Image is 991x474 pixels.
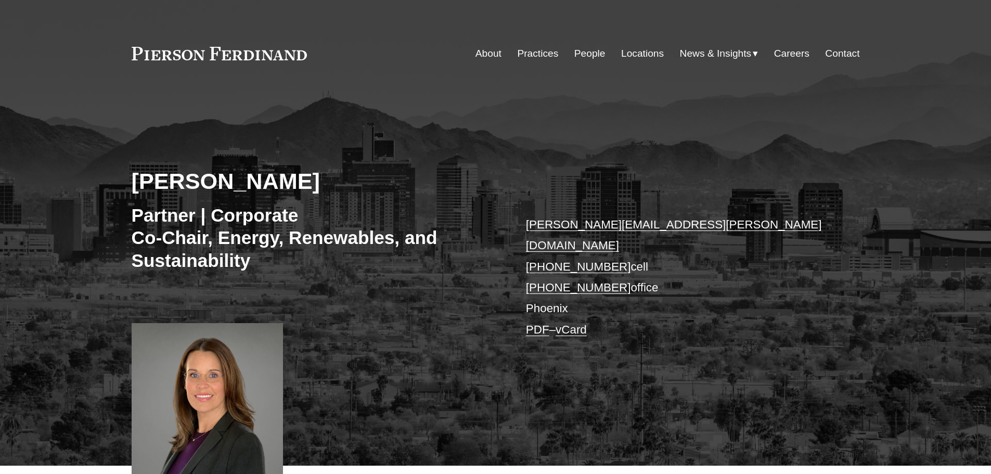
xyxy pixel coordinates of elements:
[526,214,829,340] p: cell office Phoenix –
[825,44,859,63] a: Contact
[517,44,558,63] a: Practices
[526,260,631,273] a: [PHONE_NUMBER]
[680,45,752,63] span: News & Insights
[774,44,809,63] a: Careers
[132,168,496,195] h2: [PERSON_NAME]
[680,44,758,63] a: folder dropdown
[132,204,496,272] h3: Partner | Corporate Co-Chair, Energy, Renewables, and Sustainability
[526,323,549,336] a: PDF
[526,281,631,294] a: [PHONE_NUMBER]
[475,44,501,63] a: About
[621,44,664,63] a: Locations
[526,218,822,252] a: [PERSON_NAME][EMAIL_ADDRESS][PERSON_NAME][DOMAIN_NAME]
[574,44,606,63] a: People
[556,323,587,336] a: vCard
